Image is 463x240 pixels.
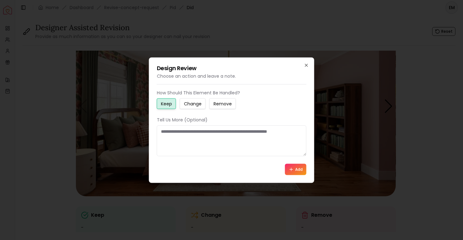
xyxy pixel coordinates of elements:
small: Keep [161,100,172,107]
p: Tell Us More (Optional) [157,116,306,123]
p: How Should This Element Be Handled? [157,89,306,96]
p: Choose an action and leave a note. [157,73,306,79]
h2: Design Review [157,65,306,71]
button: Change [180,98,206,109]
button: Add [285,164,306,175]
button: Keep [157,98,176,109]
small: Change [184,100,202,107]
small: Remove [214,100,232,107]
button: Remove [209,98,236,109]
